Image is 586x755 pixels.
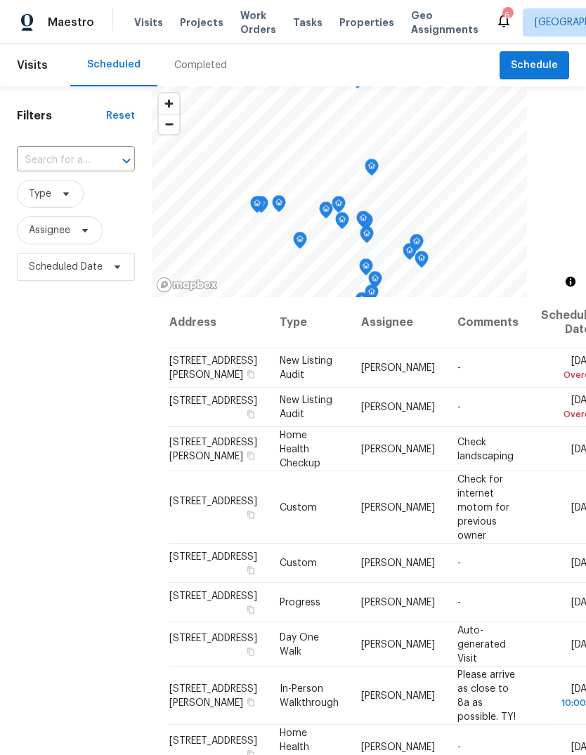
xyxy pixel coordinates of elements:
[457,437,514,461] span: Check landscaping
[169,396,257,406] span: [STREET_ADDRESS]
[457,474,509,540] span: Check for internet motom for previous owner
[511,57,558,74] span: Schedule
[250,196,264,218] div: Map marker
[280,395,332,419] span: New Listing Audit
[457,402,461,412] span: -
[159,114,179,134] span: Zoom out
[457,598,461,608] span: -
[562,273,579,290] button: Toggle attribution
[361,742,435,751] span: [PERSON_NAME]
[169,735,257,745] span: [STREET_ADDRESS]
[169,552,257,562] span: [STREET_ADDRESS]
[457,742,461,751] span: -
[403,243,417,265] div: Map marker
[169,683,257,707] span: [STREET_ADDRESS][PERSON_NAME]
[245,408,257,421] button: Copy Address
[457,625,506,663] span: Auto-generated Visit
[268,297,350,348] th: Type
[169,356,257,380] span: [STREET_ADDRESS][PERSON_NAME]
[360,226,374,248] div: Map marker
[293,232,307,254] div: Map marker
[272,195,286,217] div: Map marker
[293,18,323,27] span: Tasks
[502,8,512,22] div: 6
[245,645,257,657] button: Copy Address
[134,15,163,29] span: Visits
[280,502,317,512] span: Custom
[339,15,394,29] span: Properties
[355,292,369,314] div: Map marker
[117,151,136,171] button: Open
[280,558,317,568] span: Custom
[361,639,435,649] span: [PERSON_NAME]
[245,695,257,708] button: Copy Address
[29,223,70,237] span: Assignee
[457,669,516,721] span: Please arrive as close to 8a as possible. TY!
[169,437,257,461] span: [STREET_ADDRESS][PERSON_NAME]
[350,297,446,348] th: Assignee
[415,251,429,273] div: Map marker
[361,502,435,512] span: [PERSON_NAME]
[174,58,227,72] div: Completed
[361,444,435,454] span: [PERSON_NAME]
[29,187,51,201] span: Type
[240,8,276,37] span: Work Orders
[48,15,94,29] span: Maestro
[446,297,530,348] th: Comments
[169,591,257,601] span: [STREET_ADDRESS]
[457,558,461,568] span: -
[169,496,257,506] span: [STREET_ADDRESS]
[17,109,106,123] h1: Filters
[17,150,96,171] input: Search for an address...
[500,51,569,80] button: Schedule
[245,564,257,577] button: Copy Address
[245,368,257,381] button: Copy Address
[359,258,373,280] div: Map marker
[457,363,461,373] span: -
[17,50,48,81] span: Visits
[361,402,435,412] span: [PERSON_NAME]
[87,58,141,72] div: Scheduled
[319,202,333,223] div: Map marker
[356,211,370,232] div: Map marker
[245,449,257,461] button: Copy Address
[280,683,339,707] span: In-Person Walkthrough
[169,633,257,643] span: [STREET_ADDRESS]
[106,109,135,123] div: Reset
[169,297,268,348] th: Address
[280,356,332,380] span: New Listing Audit
[361,690,435,700] span: [PERSON_NAME]
[152,86,527,297] canvas: Map
[159,114,179,134] button: Zoom out
[280,598,320,608] span: Progress
[332,196,346,218] div: Map marker
[566,274,575,289] span: Toggle attribution
[365,284,379,306] div: Map marker
[335,212,349,234] div: Map marker
[245,508,257,520] button: Copy Address
[156,277,218,293] a: Mapbox homepage
[361,363,435,373] span: [PERSON_NAME]
[159,93,179,114] button: Zoom in
[180,15,223,29] span: Projects
[29,260,103,274] span: Scheduled Date
[361,558,435,568] span: [PERSON_NAME]
[280,430,320,468] span: Home Health Checkup
[411,8,478,37] span: Geo Assignments
[410,234,424,256] div: Map marker
[361,598,435,608] span: [PERSON_NAME]
[368,271,382,293] div: Map marker
[280,632,319,656] span: Day One Walk
[245,603,257,616] button: Copy Address
[365,159,379,180] div: Map marker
